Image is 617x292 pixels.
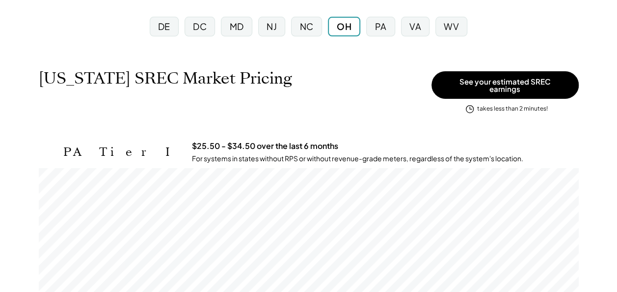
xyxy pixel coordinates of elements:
div: NJ [267,20,277,32]
h3: $25.50 - $34.50 over the last 6 months [192,141,338,151]
button: See your estimated SREC earnings [431,71,579,99]
div: WV [444,20,459,32]
div: DC [193,20,207,32]
div: VA [409,20,421,32]
h1: [US_STATE] SREC Market Pricing [39,69,292,88]
div: MD [230,20,244,32]
div: takes less than 2 minutes! [477,105,548,113]
h2: PA Tier I [63,145,177,159]
div: NC [299,20,313,32]
div: DE [158,20,170,32]
div: OH [337,20,351,32]
div: PA [375,20,386,32]
div: For systems in states without RPS or without revenue-grade meters, regardless of the system's loc... [192,154,523,164]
